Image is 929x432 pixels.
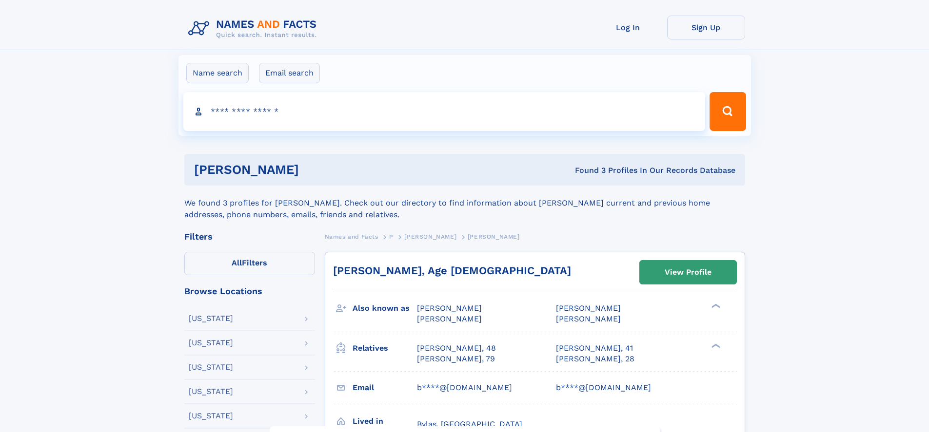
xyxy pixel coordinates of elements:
[183,92,706,131] input: search input
[353,379,417,396] h3: Email
[232,258,242,267] span: All
[325,230,378,243] a: Names and Facts
[353,340,417,357] h3: Relatives
[404,230,456,243] a: [PERSON_NAME]
[665,261,712,283] div: View Profile
[417,303,482,313] span: [PERSON_NAME]
[389,233,394,240] span: P
[189,363,233,371] div: [US_STATE]
[189,315,233,322] div: [US_STATE]
[353,300,417,317] h3: Also known as
[389,230,394,243] a: P
[417,314,482,323] span: [PERSON_NAME]
[186,63,249,83] label: Name search
[437,165,735,176] div: Found 3 Profiles In Our Records Database
[468,233,520,240] span: [PERSON_NAME]
[417,354,495,364] a: [PERSON_NAME], 79
[709,303,721,309] div: ❯
[259,63,320,83] label: Email search
[710,92,746,131] button: Search Button
[417,419,522,429] span: Bylas, [GEOGRAPHIC_DATA]
[184,232,315,241] div: Filters
[184,186,745,221] div: We found 3 profiles for [PERSON_NAME]. Check out our directory to find information about [PERSON_...
[417,343,496,354] a: [PERSON_NAME], 48
[556,314,621,323] span: [PERSON_NAME]
[556,343,633,354] a: [PERSON_NAME], 41
[556,354,634,364] a: [PERSON_NAME], 28
[353,413,417,430] h3: Lived in
[556,303,621,313] span: [PERSON_NAME]
[404,233,456,240] span: [PERSON_NAME]
[184,16,325,42] img: Logo Names and Facts
[189,339,233,347] div: [US_STATE]
[184,252,315,275] label: Filters
[184,287,315,296] div: Browse Locations
[189,388,233,395] div: [US_STATE]
[189,412,233,420] div: [US_STATE]
[667,16,745,39] a: Sign Up
[709,342,721,349] div: ❯
[640,261,736,284] a: View Profile
[333,264,571,277] a: [PERSON_NAME], Age [DEMOGRAPHIC_DATA]
[589,16,667,39] a: Log In
[194,164,437,176] h1: [PERSON_NAME]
